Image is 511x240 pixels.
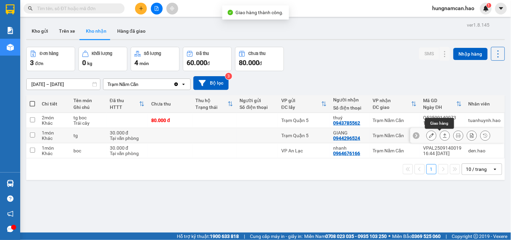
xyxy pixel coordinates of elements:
[236,10,284,15] span: Giao hàng thành công.
[423,98,456,103] div: Mã GD
[304,233,387,240] span: Miền Nam
[373,98,411,103] div: VP nhận
[196,51,209,56] div: Đã thu
[73,148,103,153] div: boc
[73,98,103,103] div: Tên món
[487,3,491,8] sup: 1
[28,6,33,11] span: search
[225,73,232,80] sup: 3
[192,95,236,113] th: Toggle SortBy
[139,61,149,66] span: món
[239,59,259,67] span: 80.000
[151,118,189,123] div: 80.000 đ
[325,234,387,239] strong: 0708 023 035 - 0935 103 250
[281,104,321,110] div: ĐC lấy
[392,233,441,240] span: Miền Bắc
[281,148,327,153] div: VP An Lạc
[40,51,58,56] div: Đơn hàng
[389,235,391,238] span: ⚪️
[423,151,462,156] div: 16:44 [DATE]
[420,95,465,113] th: Toggle SortBy
[207,61,210,66] span: đ
[446,233,447,240] span: |
[7,211,13,217] span: notification
[112,23,151,39] button: Hàng đã giao
[423,104,456,110] div: Ngày ĐH
[42,136,67,141] div: Khác
[135,3,147,14] button: plus
[177,233,239,240] span: Hỗ trợ kỹ thuật:
[244,233,245,240] span: |
[281,133,327,138] div: Trạm Quận 5
[63,25,282,33] li: Hotline: 02839552959
[73,133,103,138] div: tg
[181,82,186,87] svg: open
[8,49,93,60] b: GỬI : Trạm Năm Căn
[483,5,489,11] img: icon-new-feature
[240,98,275,103] div: Người gửi
[278,95,330,113] th: Toggle SortBy
[440,130,450,141] div: Giao hàng
[139,6,143,11] span: plus
[423,115,462,120] div: Q52509140073
[170,6,174,11] span: aim
[154,6,159,11] span: file-add
[131,47,180,71] button: Số lượng4món
[106,95,148,113] th: Toggle SortBy
[333,105,366,111] div: Số điện thoại
[210,234,239,239] strong: 1900 633 818
[373,133,417,138] div: Trạm Năm Căn
[73,120,103,126] div: Trái cây
[469,118,501,123] div: tuanhuynh.hao
[42,101,67,107] div: Chi tiết
[196,98,228,103] div: Thu hộ
[166,3,178,14] button: aim
[110,98,139,103] div: Đã thu
[467,21,490,29] div: ver 1.8.145
[26,47,75,71] button: Đơn hàng3đơn
[92,51,113,56] div: Khối lượng
[425,118,454,129] div: Giao hàng
[466,166,487,173] div: 10 / trang
[249,51,266,56] div: Chưa thu
[82,59,86,67] span: 0
[281,98,321,103] div: VP gửi
[110,136,145,141] div: Tại văn phòng
[492,167,498,172] svg: open
[412,234,441,239] strong: 0369 525 060
[228,10,233,15] span: check-circle
[107,81,139,88] div: Trạm Năm Căn
[193,76,229,90] button: Bộ lọc
[469,148,501,153] div: den.hao
[426,164,437,174] button: 1
[187,59,207,67] span: 60.000
[426,130,437,141] div: Sửa đơn hàng
[81,23,112,39] button: Kho nhận
[373,104,411,110] div: ĐC giao
[110,151,145,156] div: Tại văn phòng
[419,48,439,60] button: SMS
[7,196,13,202] span: question-circle
[35,61,43,66] span: đơn
[333,115,366,120] div: thuý
[151,101,189,107] div: Chưa thu
[250,233,302,240] span: Cung cấp máy in - giấy in:
[42,115,67,120] div: 2 món
[42,130,67,136] div: 1 món
[333,97,366,102] div: Người nhận
[7,226,13,232] span: message
[26,23,54,39] button: Kho gửi
[427,4,480,12] span: hungnamcan.hao
[54,23,81,39] button: Trên xe
[144,51,161,56] div: Số lượng
[235,47,284,71] button: Chưa thu80.000đ
[42,151,67,156] div: Khác
[196,104,228,110] div: Trạng thái
[87,61,92,66] span: kg
[173,82,179,87] svg: Clear value
[6,4,14,14] img: logo-vxr
[495,3,507,14] button: caret-down
[7,27,14,34] img: solution-icon
[8,8,42,42] img: logo.jpg
[281,118,327,123] div: Trạm Quận 5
